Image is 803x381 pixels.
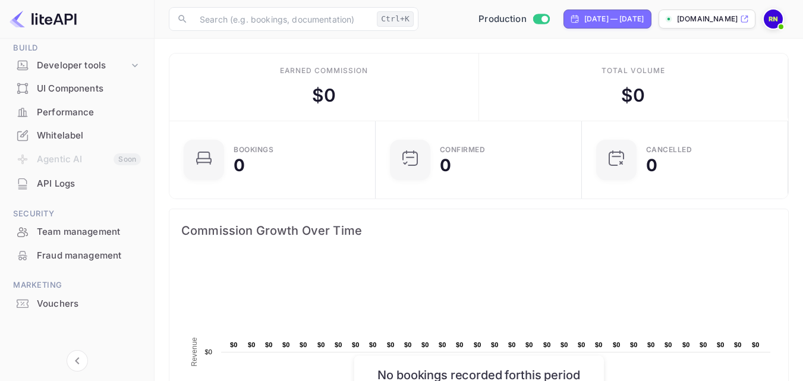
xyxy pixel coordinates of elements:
[474,341,481,348] text: $0
[317,341,325,348] text: $0
[37,249,141,263] div: Fraud management
[508,341,516,348] text: $0
[37,129,141,143] div: Whitelabel
[404,341,412,348] text: $0
[7,207,147,221] span: Security
[440,146,486,153] div: Confirmed
[474,12,554,26] div: Switch to Sandbox mode
[7,55,147,76] div: Developer tools
[369,341,377,348] text: $0
[560,341,568,348] text: $0
[439,341,446,348] text: $0
[7,279,147,292] span: Marketing
[456,341,464,348] text: $0
[204,348,212,355] text: $0
[7,244,147,266] a: Fraud management
[7,77,147,99] a: UI Components
[7,101,147,124] div: Performance
[7,101,147,123] a: Performance
[352,341,360,348] text: $0
[682,341,690,348] text: $0
[613,341,621,348] text: $0
[595,341,603,348] text: $0
[7,124,147,147] div: Whitelabel
[300,341,307,348] text: $0
[37,106,141,119] div: Performance
[37,59,129,73] div: Developer tools
[387,341,395,348] text: $0
[193,7,372,31] input: Search (e.g. bookings, documentation)
[665,341,672,348] text: $0
[37,177,141,191] div: API Logs
[312,82,336,109] div: $ 0
[647,341,655,348] text: $0
[7,124,147,146] a: Whitelabel
[543,341,551,348] text: $0
[630,341,638,348] text: $0
[181,221,776,240] span: Commission Growth Over Time
[7,172,147,194] a: API Logs
[752,341,760,348] text: $0
[584,14,644,24] div: [DATE] — [DATE]
[37,225,141,239] div: Team management
[734,341,742,348] text: $0
[602,65,665,76] div: Total volume
[230,341,238,348] text: $0
[10,10,77,29] img: LiteAPI logo
[37,297,141,311] div: Vouchers
[37,82,141,96] div: UI Components
[677,14,738,24] p: [DOMAIN_NAME]
[282,341,290,348] text: $0
[7,292,147,316] div: Vouchers
[717,341,725,348] text: $0
[491,341,499,348] text: $0
[525,341,533,348] text: $0
[646,146,692,153] div: CANCELLED
[7,42,147,55] span: Build
[563,10,651,29] div: Click to change the date range period
[67,350,88,371] button: Collapse navigation
[234,157,245,174] div: 0
[440,157,451,174] div: 0
[234,146,273,153] div: Bookings
[280,65,368,76] div: Earned commission
[377,11,414,27] div: Ctrl+K
[478,12,527,26] span: Production
[578,341,585,348] text: $0
[7,172,147,196] div: API Logs
[621,82,645,109] div: $ 0
[248,341,256,348] text: $0
[7,221,147,243] a: Team management
[421,341,429,348] text: $0
[7,244,147,267] div: Fraud management
[764,10,783,29] img: robert nichols
[7,221,147,244] div: Team management
[7,292,147,314] a: Vouchers
[7,77,147,100] div: UI Components
[700,341,707,348] text: $0
[646,157,657,174] div: 0
[335,341,342,348] text: $0
[265,341,273,348] text: $0
[190,337,199,366] text: Revenue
